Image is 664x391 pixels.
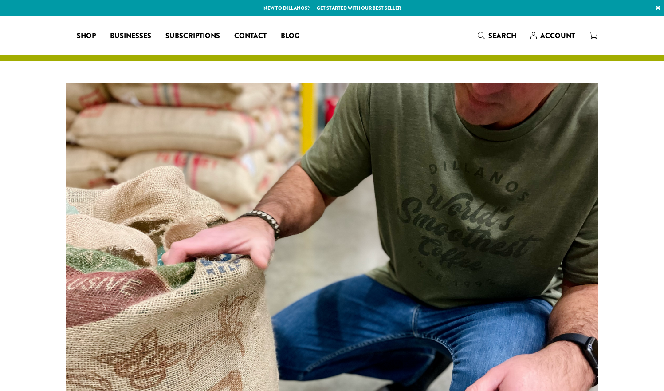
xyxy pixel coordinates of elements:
a: Search [471,28,523,43]
span: Shop [77,31,96,42]
a: Get started with our best seller [317,4,401,12]
span: Search [488,31,516,41]
span: Account [540,31,575,41]
span: Contact [234,31,267,42]
span: Blog [281,31,299,42]
span: Businesses [110,31,151,42]
a: Shop [70,29,103,43]
span: Subscriptions [165,31,220,42]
